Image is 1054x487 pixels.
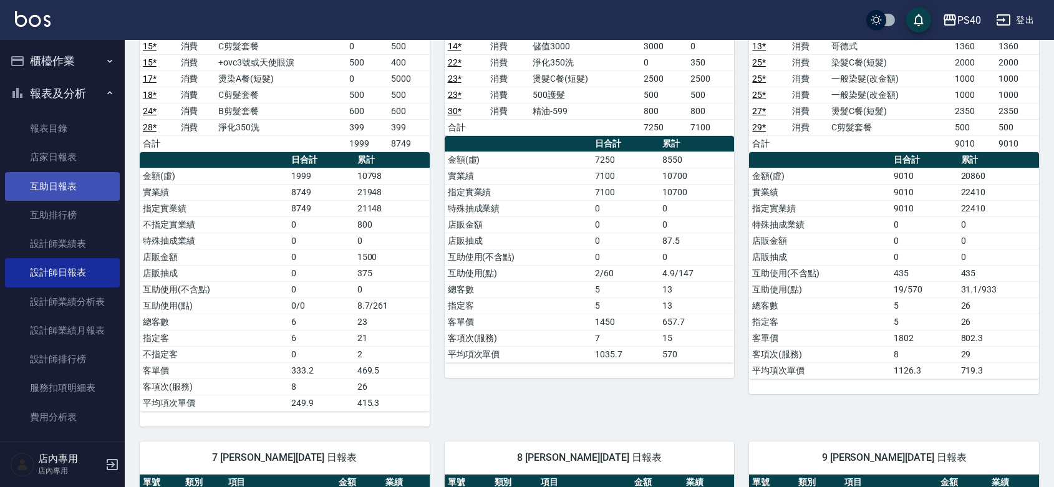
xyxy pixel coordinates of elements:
td: 10700 [659,184,734,200]
td: 消費 [178,54,216,70]
td: 6 [288,330,354,346]
td: 店販抽成 [140,265,288,281]
a: 服務扣項明細表 [5,374,120,402]
td: 2350 [952,103,995,119]
td: 500 [687,87,734,103]
td: 0 [592,216,659,233]
td: 2350 [995,103,1039,119]
a: 店家日報表 [5,143,120,171]
td: 客單價 [445,314,592,330]
td: 0 [958,233,1039,249]
td: 消費 [178,87,216,103]
td: 5 [592,297,659,314]
td: 1999 [288,168,354,184]
td: 金額(虛) [749,168,891,184]
td: 6 [288,314,354,330]
td: 7250 [641,119,687,135]
th: 日合計 [891,152,957,168]
td: 消費 [178,119,216,135]
td: 0 [592,200,659,216]
td: 802.3 [958,330,1039,346]
div: PS40 [957,12,981,28]
td: 客單價 [749,330,891,346]
td: 600 [388,103,430,119]
td: 800 [687,103,734,119]
td: 淨化350洗 [529,54,641,70]
td: 互助使用(點) [749,281,891,297]
td: 400 [388,54,430,70]
td: 249.9 [288,395,354,411]
td: 客項次(服務) [140,379,288,395]
td: 0 [354,233,430,249]
td: 互助使用(不含點) [749,265,891,281]
td: 0 [288,233,354,249]
td: 消費 [487,87,529,103]
th: 日合計 [288,152,354,168]
td: 客項次(服務) [749,346,891,362]
th: 日合計 [592,136,659,152]
td: B剪髮套餐 [215,103,346,119]
td: 1999 [346,135,388,152]
td: 消費 [789,119,829,135]
td: 消費 [487,70,529,87]
td: 消費 [789,38,829,54]
span: 9 [PERSON_NAME][DATE] 日報表 [764,451,1024,464]
td: 500 [346,87,388,103]
td: 5 [891,297,957,314]
td: 不指定實業績 [140,216,288,233]
td: 1126.3 [891,362,957,379]
td: C剪髮套餐 [828,119,951,135]
td: 消費 [789,87,829,103]
td: 87.5 [659,233,734,249]
td: 21948 [354,184,430,200]
td: 4.9/147 [659,265,734,281]
td: 1000 [952,70,995,87]
td: 精油-599 [529,103,641,119]
td: 哥德式 [828,38,951,54]
a: 互助日報表 [5,172,120,201]
td: 0 [659,249,734,265]
td: 29 [958,346,1039,362]
td: 0 [891,216,957,233]
td: 消費 [789,54,829,70]
td: 9010 [995,135,1039,152]
td: 燙髮C餐(短髮) [828,103,951,119]
td: 互助使用(不含點) [140,281,288,297]
td: 平均項次單價 [749,362,891,379]
td: 0 [958,249,1039,265]
td: 800 [354,216,430,233]
td: 500 [388,87,430,103]
td: 435 [958,265,1039,281]
td: 0 [958,216,1039,233]
td: 26 [958,314,1039,330]
td: 2000 [995,54,1039,70]
td: 3000 [641,38,687,54]
th: 累計 [354,152,430,168]
td: 0 [346,70,388,87]
td: 7100 [592,168,659,184]
td: 實業績 [749,184,891,200]
td: 500 [641,87,687,103]
table: a dense table [749,152,1039,379]
td: 特殊抽成業績 [140,233,288,249]
td: 415.3 [354,395,430,411]
td: 特殊抽成業績 [749,216,891,233]
td: 21 [354,330,430,346]
td: 19/570 [891,281,957,297]
button: 客戶管理 [5,436,120,469]
td: 8550 [659,152,734,168]
td: 1500 [354,249,430,265]
td: 1360 [995,38,1039,54]
td: 350 [687,54,734,70]
td: 2/60 [592,265,659,281]
td: 消費 [178,103,216,119]
td: 0/0 [288,297,354,314]
td: 399 [388,119,430,135]
p: 店內專用 [38,465,102,476]
td: 實業績 [140,184,288,200]
td: 1000 [952,87,995,103]
td: 店販金額 [445,216,592,233]
td: 2500 [641,70,687,87]
td: 互助使用(不含點) [445,249,592,265]
td: 總客數 [140,314,288,330]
